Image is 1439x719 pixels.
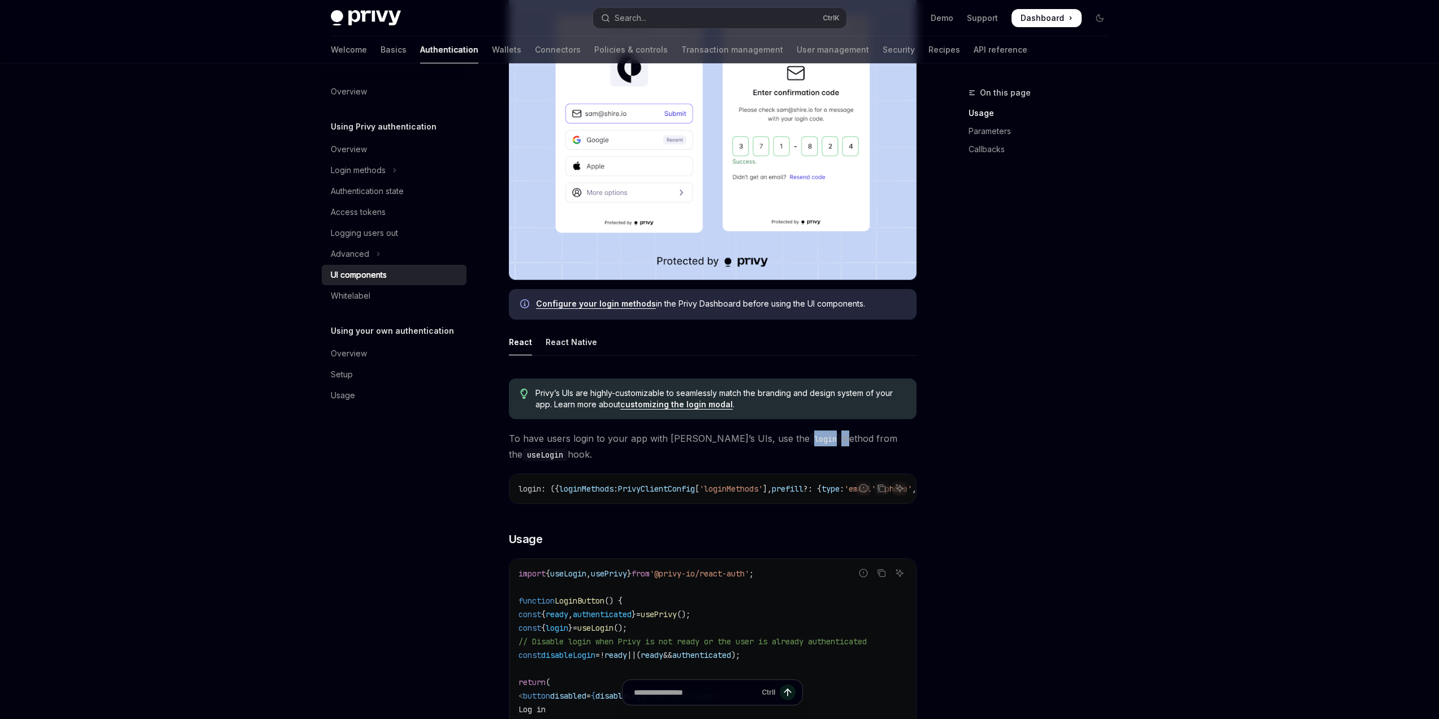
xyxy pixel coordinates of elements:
[322,244,466,264] button: Toggle Advanced section
[1021,12,1064,24] span: Dashboard
[591,569,627,579] span: usePrivy
[331,184,404,198] div: Authentication state
[541,650,595,660] span: disableLogin
[322,223,466,243] a: Logging users out
[593,8,846,28] button: Open search
[546,329,597,355] div: React Native
[928,36,960,63] a: Recipes
[331,268,387,282] div: UI components
[615,11,646,25] div: Search...
[322,385,466,406] a: Usage
[636,650,641,660] span: (
[518,623,541,633] span: const
[381,36,407,63] a: Basics
[555,596,604,606] span: LoginButton
[663,650,672,660] span: &&
[618,484,695,494] span: PrivyClientConfig
[883,36,915,63] a: Security
[822,484,840,494] span: type
[577,623,613,633] span: useLogin
[535,36,581,63] a: Connectors
[541,623,546,633] span: {
[1091,9,1109,27] button: Toggle dark mode
[594,36,668,63] a: Policies & controls
[536,299,656,309] a: Configure your login methods
[632,569,650,579] span: from
[331,247,369,261] div: Advanced
[518,596,555,606] span: function
[967,12,998,24] a: Support
[322,343,466,364] a: Overview
[518,650,541,660] span: const
[969,122,1118,140] a: Parameters
[522,449,568,461] code: useLogin
[823,14,840,23] span: Ctrl K
[331,120,437,134] h5: Using Privy authentication
[559,484,613,494] span: loginMethods
[874,481,889,496] button: Copy the contents from the code block
[573,609,632,619] span: authenticated
[699,484,763,494] span: 'loginMethods'
[331,205,386,219] div: Access tokens
[641,650,663,660] span: ready
[322,265,466,285] a: UI components
[520,389,528,399] svg: Tip
[322,81,466,102] a: Overview
[980,86,1031,100] span: On this page
[520,299,531,311] svg: Info
[797,36,869,63] a: User management
[763,484,772,494] span: ],
[874,566,889,580] button: Copy the contents from the code block
[331,347,367,360] div: Overview
[331,10,401,26] img: dark logo
[749,569,754,579] span: ;
[322,286,466,306] a: Whitelabel
[840,484,844,494] span: :
[810,433,841,445] code: login
[518,609,541,619] span: const
[322,160,466,180] button: Toggle Login methods section
[856,481,871,496] button: Report incorrect code
[536,298,905,309] span: in the Privy Dashboard before using the UI components.
[331,289,370,303] div: Whitelabel
[573,623,577,633] span: =
[632,609,636,619] span: }
[650,569,749,579] span: '@privy-io/react-auth'
[604,650,627,660] span: ready
[844,484,876,494] span: 'email'
[856,566,871,580] button: Report incorrect code
[634,680,757,705] input: Ask a question...
[969,104,1118,122] a: Usage
[600,650,604,660] span: !
[677,609,690,619] span: ();
[322,139,466,160] a: Overview
[331,163,386,177] div: Login methods
[1012,9,1082,27] a: Dashboard
[331,85,367,98] div: Overview
[695,484,699,494] span: [
[974,36,1027,63] a: API reference
[331,324,454,338] h5: Using your own authentication
[322,181,466,201] a: Authentication state
[892,481,907,496] button: Ask AI
[681,36,783,63] a: Transaction management
[613,484,618,494] span: :
[541,609,546,619] span: {
[780,684,796,700] button: Send message
[546,609,568,619] span: ready
[627,650,636,660] span: ||
[892,566,907,580] button: Ask AI
[568,609,573,619] span: ,
[331,36,367,63] a: Welcome
[518,569,546,579] span: import
[568,623,573,633] span: }
[518,484,541,494] span: login
[509,329,532,355] div: React
[641,609,677,619] span: usePrivy
[546,623,568,633] span: login
[535,388,905,410] span: Privy’s UIs are highly-customizable to seamlessly match the branding and design system of your ap...
[613,623,627,633] span: ();
[541,484,559,494] span: : ({
[331,226,398,240] div: Logging users out
[772,484,803,494] span: prefill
